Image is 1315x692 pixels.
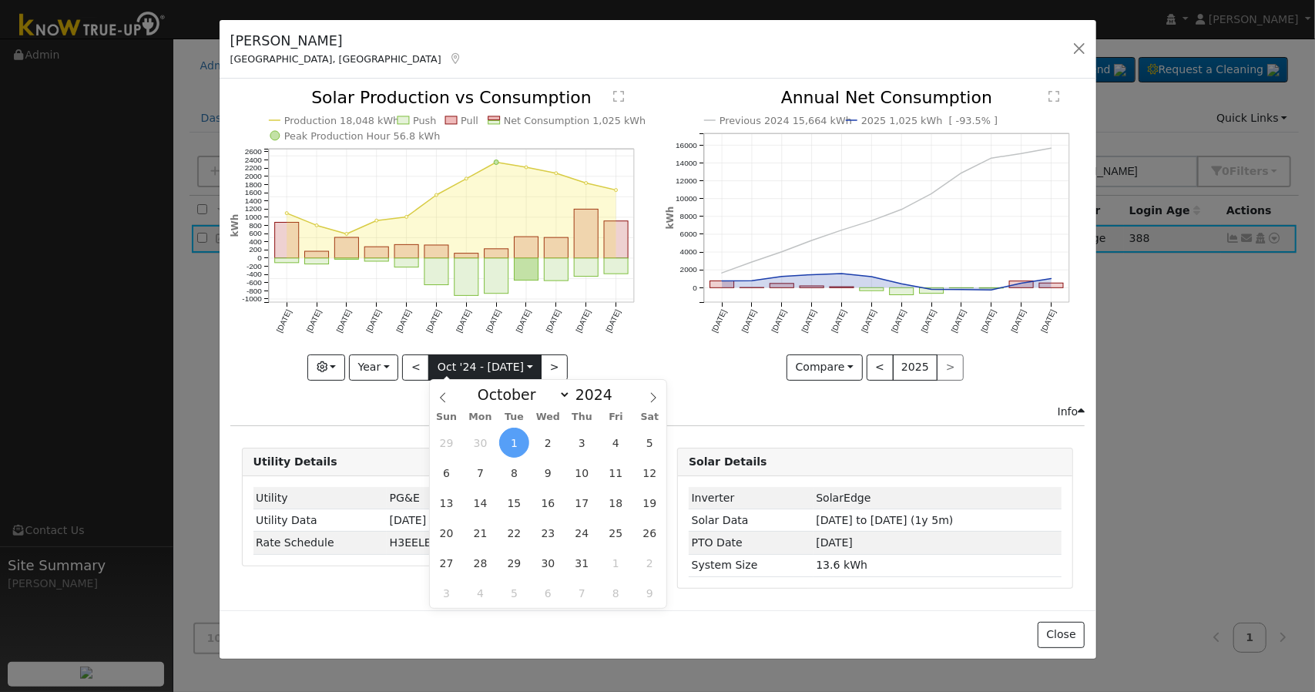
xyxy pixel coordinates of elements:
[890,308,907,334] text: [DATE]
[689,487,813,509] td: Inverter
[514,237,538,259] rect: onclick=""
[740,308,758,334] text: [DATE]
[465,177,468,180] circle: onclick=""
[676,141,697,149] text: 16000
[680,230,698,239] text: 6000
[485,249,508,258] rect: onclick=""
[253,509,387,532] td: Utility Data
[720,115,852,126] text: Previous 2024 15,664 kWh
[349,354,398,381] button: Year
[920,288,944,294] rect: onclick=""
[431,488,461,518] span: October 13, 2024
[719,278,725,284] circle: onclick=""
[676,159,697,167] text: 14000
[249,230,262,238] text: 600
[958,287,964,293] circle: onclick=""
[920,308,938,334] text: [DATE]
[253,455,337,468] strong: Utility Details
[749,278,755,284] circle: onclick=""
[244,197,262,205] text: 1400
[390,536,447,549] span: R
[689,532,813,554] td: PTO Date
[567,518,597,548] span: October 24, 2024
[274,258,298,263] rect: onclick=""
[533,488,563,518] span: October 16, 2024
[394,308,412,334] text: [DATE]
[494,160,498,165] circle: onclick=""
[455,308,472,334] text: [DATE]
[665,207,676,230] text: kWh
[950,308,968,334] text: [DATE]
[676,176,697,185] text: 12000
[284,130,441,142] text: Peak Production Hour 56.8 kWh
[249,246,262,254] text: 200
[809,272,815,278] circle: onclick=""
[585,182,588,185] circle: onclick=""
[710,308,728,334] text: [DATE]
[499,548,529,578] span: October 29, 2024
[555,172,558,175] circle: onclick=""
[525,166,528,170] circle: onclick=""
[574,210,598,259] rect: onclick=""
[615,189,618,192] circle: onclick=""
[311,88,592,107] text: Solar Production vs Consumption
[413,115,436,126] text: Push
[449,52,463,65] a: Map
[635,428,665,458] span: October 5, 2024
[402,354,429,381] button: <
[929,287,935,293] circle: onclick=""
[430,412,464,422] span: Sun
[689,554,813,576] td: System Size
[601,548,631,578] span: November 1, 2024
[274,223,298,258] rect: onclick=""
[604,258,628,274] rect: onclick=""
[345,233,348,236] circle: onclick=""
[485,308,502,334] text: [DATE]
[364,258,388,261] rect: onclick=""
[275,308,293,334] text: [DATE]
[1048,146,1055,152] circle: onclick=""
[244,164,262,173] text: 2200
[613,90,624,102] text: 
[1038,622,1085,648] button: Close
[899,207,905,213] circle: onclick=""
[635,578,665,608] span: November 9, 2024
[541,354,568,381] button: >
[770,284,794,288] rect: onclick=""
[779,274,785,280] circle: onclick=""
[676,194,697,203] text: 10000
[1018,151,1025,157] circle: onclick=""
[544,238,568,259] rect: onclick=""
[334,238,358,259] rect: onclick=""
[461,115,478,126] text: Pull
[1048,90,1059,102] text: 
[601,488,631,518] span: October 18, 2024
[515,308,532,334] text: [DATE]
[869,274,875,280] circle: onclick=""
[567,458,597,488] span: October 10, 2024
[719,270,725,277] circle: onclick=""
[247,287,262,295] text: -800
[635,518,665,548] span: October 26, 2024
[244,189,262,197] text: 1600
[431,428,461,458] span: September 29, 2024
[284,115,400,126] text: Production 18,048 kWh
[334,308,352,334] text: [DATE]
[499,518,529,548] span: October 22, 2024
[816,559,867,571] span: 13.6 kWh
[545,308,562,334] text: [DATE]
[689,455,767,468] strong: Solar Details
[247,262,262,270] text: -200
[816,492,871,504] span: ID: 4340805, authorized: 07/19/24
[632,412,666,422] span: Sat
[532,412,565,422] span: Wed
[869,218,875,224] circle: onclick=""
[304,252,328,259] rect: onclick=""
[249,237,262,246] text: 400
[465,428,495,458] span: September 30, 2024
[574,258,598,277] rect: onclick=""
[567,548,597,578] span: October 31, 2024
[455,258,478,296] rect: onclick=""
[800,308,818,334] text: [DATE]
[980,288,1004,289] rect: onclick=""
